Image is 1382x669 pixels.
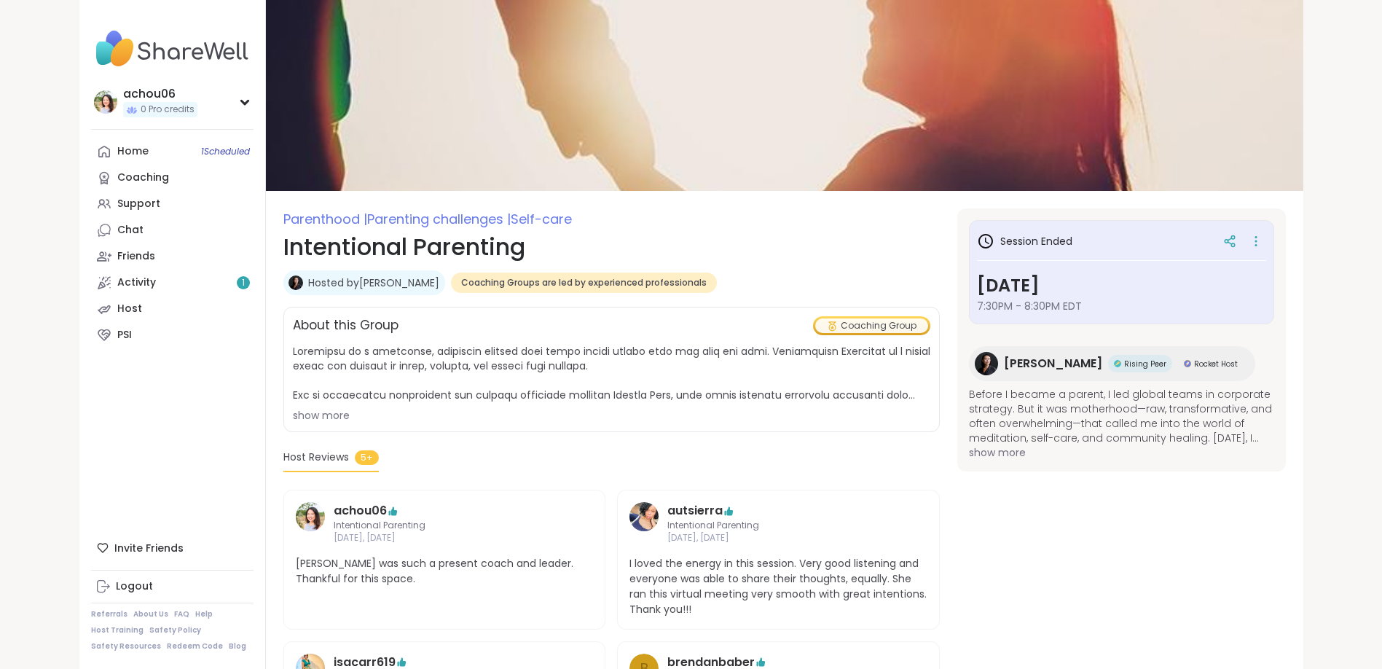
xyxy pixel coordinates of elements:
span: [PERSON_NAME] was such a present coach and leader. Thankful for this space. [296,556,594,587]
img: autsierra [629,502,659,531]
span: Parenting challenges | [367,210,511,228]
h3: Session Ended [977,232,1072,250]
img: Natasha [288,275,303,290]
span: I loved the energy in this session. Very good listening and everyone was able to share their thou... [629,556,927,617]
a: Home1Scheduled [91,138,254,165]
span: Rocket Host [1194,359,1238,369]
span: 5+ [355,450,379,465]
img: Rocket Host [1184,360,1191,367]
div: Logout [116,579,153,594]
span: 0 Pro credits [141,103,195,116]
span: Host Reviews [283,450,349,465]
h1: Intentional Parenting [283,230,940,265]
a: Coaching [91,165,254,191]
span: [DATE], [DATE] [667,532,890,544]
div: Host [117,302,142,316]
a: Referrals [91,609,127,619]
span: [DATE], [DATE] [334,532,556,544]
span: Loremipsu do s ametconse, adipiscin elitsed doei tempo incidi utlabo etdo mag aliq eni admi. Veni... [293,344,930,402]
a: Redeem Code [167,641,223,652]
img: Natasha [975,352,998,375]
span: Intentional Parenting [667,520,890,532]
div: Invite Friends [91,535,254,561]
span: Coaching Groups are led by experienced professionals [461,277,707,289]
span: show more [969,445,1274,460]
a: achou06 [334,502,387,520]
a: Help [195,609,213,619]
a: autsierra [629,502,659,544]
div: Friends [117,249,155,264]
a: Blog [229,641,246,652]
div: Home [117,144,149,159]
span: Rising Peer [1124,359,1166,369]
img: Rising Peer [1114,360,1121,367]
h2: About this Group [293,316,398,335]
div: achou06 [123,86,197,102]
span: Self-care [511,210,572,228]
div: Chat [117,223,144,238]
a: Hosted by[PERSON_NAME] [308,275,439,290]
span: Parenthood | [283,210,367,228]
div: show more [293,408,930,423]
img: achou06 [94,90,117,114]
div: Activity [117,275,156,290]
a: Natasha[PERSON_NAME]Rising PeerRising PeerRocket HostRocket Host [969,346,1255,381]
a: Activity1 [91,270,254,296]
div: Coaching Group [815,318,928,333]
img: ShareWell Nav Logo [91,23,254,74]
a: About Us [133,609,168,619]
a: PSI [91,322,254,348]
a: Host Training [91,625,144,635]
a: Logout [91,574,254,600]
div: Support [117,197,160,211]
a: achou06 [296,502,325,544]
span: 7:30PM - 8:30PM EDT [977,299,1266,313]
a: FAQ [174,609,189,619]
a: Safety Resources [91,641,161,652]
span: [PERSON_NAME] [1004,355,1102,372]
span: Intentional Parenting [334,520,556,532]
div: Coaching [117,171,169,185]
a: autsierra [667,502,723,520]
span: 1 [242,277,245,289]
a: Chat [91,217,254,243]
a: Host [91,296,254,322]
a: Support [91,191,254,217]
div: PSI [117,328,132,343]
span: 1 Scheduled [201,146,250,157]
a: Safety Policy [149,625,201,635]
img: achou06 [296,502,325,531]
a: Friends [91,243,254,270]
h3: [DATE] [977,273,1266,299]
span: Before I became a parent, I led global teams in corporate strategy. But it was motherhood—raw, tr... [969,387,1274,445]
